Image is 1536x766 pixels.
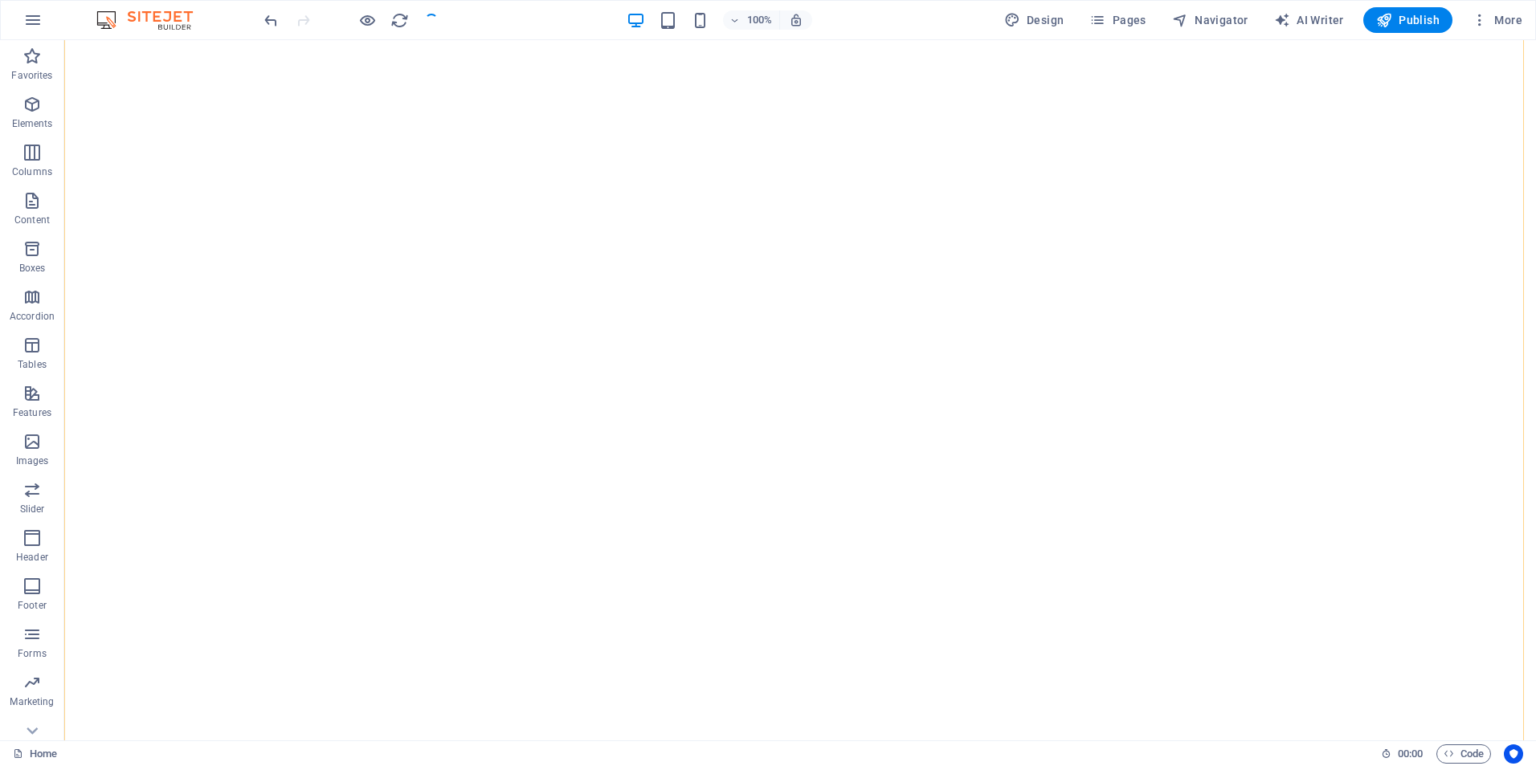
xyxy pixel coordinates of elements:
i: On resize automatically adjust zoom level to fit chosen device. [789,13,803,27]
span: AI Writer [1274,12,1344,28]
p: Features [13,406,51,419]
button: More [1465,7,1529,33]
button: AI Writer [1268,7,1350,33]
span: Design [1004,12,1064,28]
button: reload [390,10,409,30]
button: Navigator [1166,7,1255,33]
span: Pages [1089,12,1146,28]
p: Slider [20,503,45,515]
button: 100% [723,10,780,30]
h6: Session time [1381,744,1424,764]
p: Tables [18,358,47,371]
p: Elements [12,117,53,130]
button: Design [998,7,1071,33]
p: Forms [18,647,47,660]
p: Accordion [10,310,55,323]
span: Code [1444,744,1484,764]
button: Code [1436,744,1491,764]
p: Favorites [11,69,52,82]
button: Pages [1083,7,1152,33]
p: Boxes [19,262,46,275]
h6: 100% [747,10,773,30]
a: Click to cancel selection. Double-click to open Pages [13,744,57,764]
span: Publish [1376,12,1440,28]
img: Editor Logo [92,10,213,30]
p: Marketing [10,695,54,708]
div: Design (Ctrl+Alt+Y) [998,7,1071,33]
button: Publish [1363,7,1452,33]
p: Images [16,454,49,467]
span: Navigator [1172,12,1248,28]
span: : [1409,748,1411,760]
i: Reload page [390,11,409,30]
p: Header [16,551,48,564]
span: 00 00 [1398,744,1423,764]
p: Columns [12,165,52,178]
span: More [1472,12,1522,28]
p: Content [14,214,50,226]
button: undo [261,10,280,30]
i: Undo: change_data (Ctrl+Z) [262,11,280,30]
p: Footer [18,599,47,612]
button: Usercentrics [1504,744,1523,764]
